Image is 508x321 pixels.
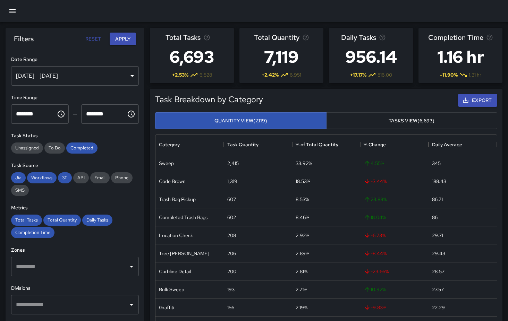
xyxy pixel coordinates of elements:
h3: 956.14 [341,43,401,71]
div: 29.71 [432,232,443,239]
span: SMS [11,187,29,193]
span: + 17.17 % [350,71,366,78]
svg: Average number of tasks per day in the selected period, compared to the previous period. [379,34,386,41]
div: 193 [227,286,235,293]
div: Task Quantity [227,135,259,154]
div: 2.89% [296,250,309,257]
div: 206 [227,250,236,257]
div: [DATE] - [DATE] [11,66,139,86]
div: % of Total Quantity [292,135,361,154]
div: Code Brown [159,178,186,185]
h6: Date Range [11,56,139,63]
span: -11.90 % [440,71,458,78]
div: Graffiti [159,304,174,311]
div: 2.81% [296,268,307,275]
div: Trash Bag Pickup [159,196,196,203]
span: 6,528 [200,71,212,78]
div: Daily Tasks [82,215,112,226]
div: % of Total Quantity [296,135,338,154]
h5: Task Breakdown by Category [155,94,263,105]
span: Email [90,175,110,181]
div: 2.19% [296,304,307,311]
div: Bulk Sweep [159,286,184,293]
span: 10.92 % [364,286,386,293]
h6: Task Source [11,162,139,170]
span: Total Quantity [254,32,299,43]
div: Completed [66,142,98,154]
span: -8.44 % [364,250,387,257]
h3: 6,693 [166,43,218,71]
div: Tree Wells [159,250,209,257]
span: 23.88 % [364,196,387,203]
div: 602 [227,214,236,221]
div: Jia [11,172,26,183]
h6: Divisions [11,285,139,292]
button: Quantity View(7,119) [155,112,327,129]
span: 18.04 % [364,214,386,221]
div: Completed Trash Bags [159,214,208,221]
span: 816.00 [378,71,392,78]
div: 22.29 [432,304,445,311]
span: Completed [66,145,98,151]
div: % Change [360,135,429,154]
button: Reset [82,33,104,45]
div: 8.53% [296,196,309,203]
div: Completion Time [11,227,54,238]
div: 27.57 [432,286,444,293]
span: -3.44 % [364,178,387,185]
span: Total Tasks [11,217,42,223]
div: 33.92% [296,160,312,167]
button: Choose time, selected time is 12:00 AM [54,107,68,121]
div: Email [90,172,110,183]
svg: Total task quantity in the selected period, compared to the previous period. [302,34,309,41]
div: 18.53% [296,178,310,185]
span: 1.31 hr [469,71,481,78]
button: Open [127,300,136,310]
span: To Do [44,145,65,151]
div: Daily Average [432,135,462,154]
div: 29.43 [432,250,445,257]
span: Daily Tasks [341,32,376,43]
div: 2.92% [296,232,309,239]
span: Completion Time [428,32,483,43]
div: Sweep [159,160,174,167]
div: Phone [111,172,133,183]
button: Apply [110,33,136,45]
button: Export [458,94,497,107]
span: Workflows [27,175,57,181]
span: + 2.42 % [262,71,279,78]
h6: Metrics [11,204,139,212]
h6: Task Status [11,132,139,140]
div: Location Check [159,232,193,239]
div: Workflows [27,172,57,183]
span: Daily Tasks [82,217,112,223]
span: Phone [111,175,133,181]
span: 6,951 [290,71,301,78]
div: % Change [364,135,386,154]
h6: Time Range [11,94,139,102]
div: Category [155,135,224,154]
span: API [73,175,89,181]
span: -9.83 % [364,304,386,311]
svg: Average time taken to complete tasks in the selected period, compared to the previous period. [486,34,493,41]
span: Completion Time [11,229,54,235]
div: SMS [11,185,29,196]
div: 156 [227,304,234,311]
h3: 1.16 hr [428,43,493,71]
div: Category [159,135,180,154]
div: 1,319 [227,178,237,185]
div: API [73,172,89,183]
span: + 2.53 % [172,71,188,78]
div: 28.57 [432,268,444,275]
div: 2.71% [296,286,307,293]
span: -6.73 % [364,232,386,239]
div: 607 [227,196,236,203]
div: 188.43 [432,178,446,185]
div: 208 [227,232,236,239]
h3: 7,119 [254,43,309,71]
div: Unassigned [11,142,43,154]
svg: Total number of tasks in the selected period, compared to the previous period. [203,34,210,41]
span: Total Tasks [166,32,201,43]
div: 86.71 [432,196,443,203]
span: 4.55 % [364,160,384,167]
